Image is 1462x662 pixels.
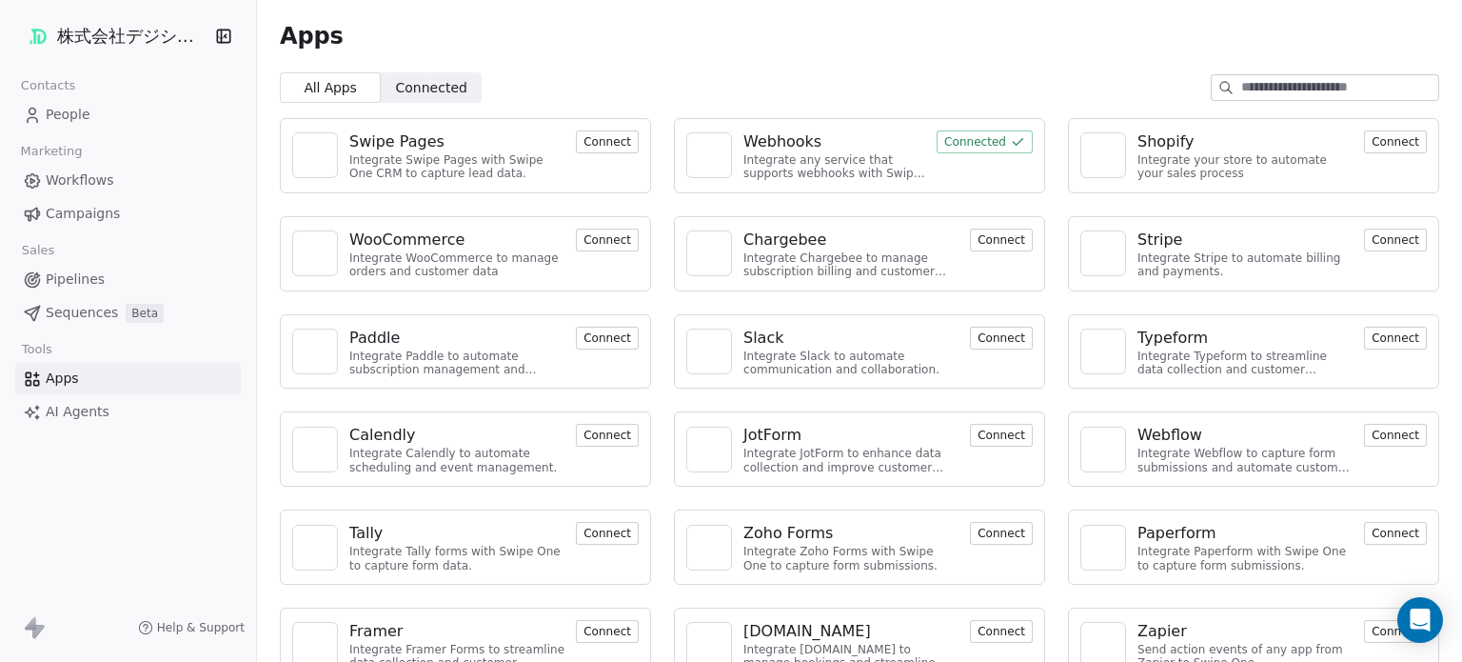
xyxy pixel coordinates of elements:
[349,447,564,474] div: Integrate Calendly to automate scheduling and event management.
[937,132,1033,150] a: Connected
[970,622,1033,640] a: Connect
[743,424,801,447] div: JotForm
[686,525,732,571] a: NA
[1089,141,1117,170] img: NA
[743,545,958,572] div: Integrate Zoho Forms with Swipe One to capture form submissions.
[349,327,400,350] div: Paddle
[349,251,564,279] div: Integrate WooCommerce to manage orders and customer data
[13,335,60,364] span: Tools
[1089,533,1117,562] img: NA
[576,327,639,350] button: Connect
[576,522,639,545] button: Connect
[1364,231,1427,249] a: Connect
[349,424,415,447] div: Calendly
[1080,132,1126,178] a: NA
[1364,130,1427,153] button: Connect
[292,525,338,571] a: NA
[970,524,1033,542] a: Connect
[292,427,338,472] a: NA
[743,327,958,350] a: Slack
[349,424,564,447] a: Calendly
[743,327,783,350] div: Slack
[1137,327,1208,350] div: Typeform
[1364,229,1427,251] button: Connect
[743,620,871,643] div: [DOMAIN_NAME]
[1137,350,1353,377] div: Integrate Typeform to streamline data collection and customer engagement.
[157,620,245,635] span: Help & Support
[1137,229,1182,251] div: Stripe
[970,620,1033,643] button: Connect
[15,363,241,394] a: Apps
[1137,251,1353,279] div: Integrate Stripe to automate billing and payments.
[349,130,445,153] div: Swipe Pages
[695,533,723,562] img: NA
[13,236,63,265] span: Sales
[1137,522,1216,545] div: Paperform
[57,24,209,49] span: 株式会社デジシフト
[292,329,338,374] a: NA
[970,329,1033,347] a: Connect
[686,231,732,276] a: NA
[743,350,958,377] div: Integrate Slack to automate communication and collaboration.
[743,447,958,474] div: Integrate JotForm to enhance data collection and improve customer engagement.
[576,620,639,643] button: Connect
[349,522,383,545] div: Tally
[1397,597,1443,643] div: Open Intercom Messenger
[349,522,564,545] a: Tally
[1137,424,1202,447] div: Webflow
[23,20,203,52] button: 株式会社デジシフト
[576,424,639,447] button: Connect
[1364,524,1427,542] a: Connect
[349,620,403,643] div: Framer
[46,402,109,422] span: AI Agents
[970,231,1033,249] a: Connect
[1364,424,1427,447] button: Connect
[12,137,90,166] span: Marketing
[1364,329,1427,347] a: Connect
[970,424,1033,447] button: Connect
[743,229,826,251] div: Chargebee
[1137,545,1353,572] div: Integrate Paperform with Swipe One to capture form submissions.
[1364,426,1427,444] a: Connect
[576,329,639,347] a: Connect
[743,251,958,279] div: Integrate Chargebee to manage subscription billing and customer data.
[15,99,241,130] a: People
[576,132,639,150] a: Connect
[126,304,164,323] span: Beta
[46,303,118,323] span: Sequences
[349,229,464,251] div: WooCommerce
[1089,239,1117,268] img: NA
[396,78,467,98] span: Connected
[576,622,639,640] a: Connect
[349,327,564,350] a: Paddle
[12,71,84,100] span: Contacts
[27,25,49,48] img: %C3%A3%C2%83%C2%AD%C3%A3%C2%82%C2%B4512.png
[743,522,958,545] a: Zoho Forms
[695,141,723,170] img: NA
[46,270,105,290] span: Pipelines
[1137,153,1353,181] div: Integrate your store to automate your sales process
[301,631,329,659] img: NA
[1089,337,1117,366] img: NA
[1089,631,1117,659] img: NA
[1364,132,1427,150] a: Connect
[349,229,564,251] a: WooCommerce
[970,229,1033,251] button: Connect
[743,130,821,153] div: Webhooks
[1364,620,1427,643] button: Connect
[1364,622,1427,640] a: Connect
[576,426,639,444] a: Connect
[15,396,241,428] a: AI Agents
[576,231,639,249] a: Connect
[292,132,338,178] a: NA
[1137,620,1353,643] a: Zapier
[743,424,958,447] a: JotForm
[686,329,732,374] a: NA
[1080,329,1126,374] a: NA
[686,427,732,472] a: NA
[970,522,1033,545] button: Connect
[743,620,958,643] a: [DOMAIN_NAME]
[1080,231,1126,276] a: NA
[695,631,723,659] img: NA
[1137,522,1353,545] a: Paperform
